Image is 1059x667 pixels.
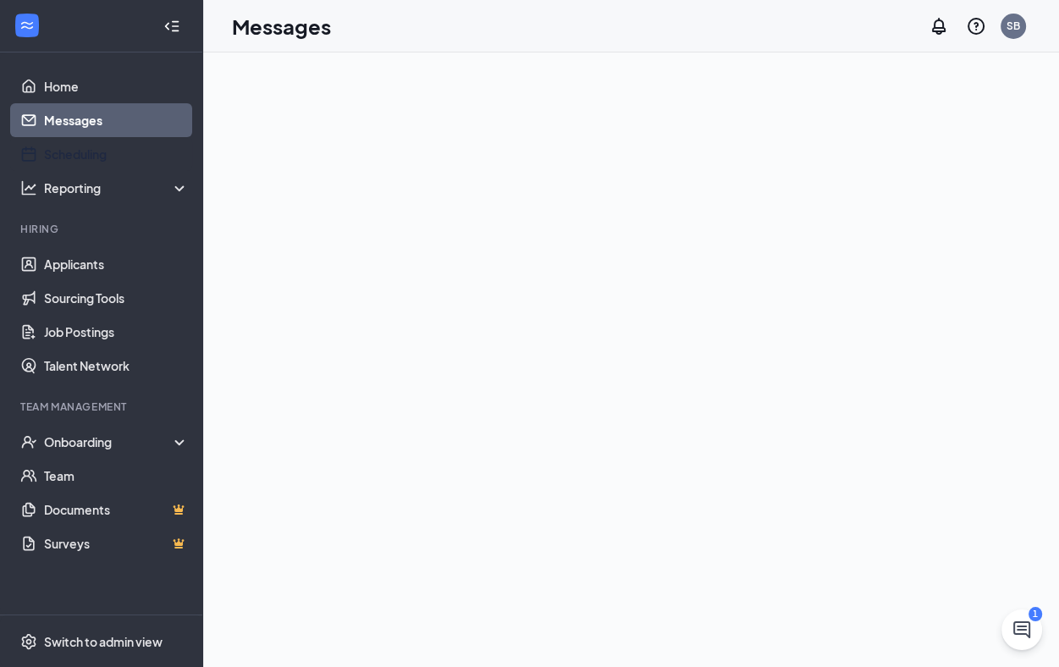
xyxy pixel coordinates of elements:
[1029,607,1042,621] div: 1
[20,633,37,650] svg: Settings
[20,433,37,450] svg: UserCheck
[19,17,36,34] svg: WorkstreamLogo
[1007,19,1020,33] div: SB
[966,16,986,36] svg: QuestionInfo
[1001,609,1042,650] button: ChatActive
[44,247,189,281] a: Applicants
[20,222,185,236] div: Hiring
[44,137,189,171] a: Scheduling
[44,459,189,493] a: Team
[44,69,189,103] a: Home
[44,433,174,450] div: Onboarding
[929,16,949,36] svg: Notifications
[20,179,37,196] svg: Analysis
[232,12,331,41] h1: Messages
[44,103,189,137] a: Messages
[44,493,189,526] a: DocumentsCrown
[1012,620,1032,640] svg: ChatActive
[20,400,185,414] div: Team Management
[163,18,180,35] svg: Collapse
[44,349,189,383] a: Talent Network
[44,633,163,650] div: Switch to admin view
[44,315,189,349] a: Job Postings
[44,179,190,196] div: Reporting
[44,281,189,315] a: Sourcing Tools
[44,526,189,560] a: SurveysCrown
